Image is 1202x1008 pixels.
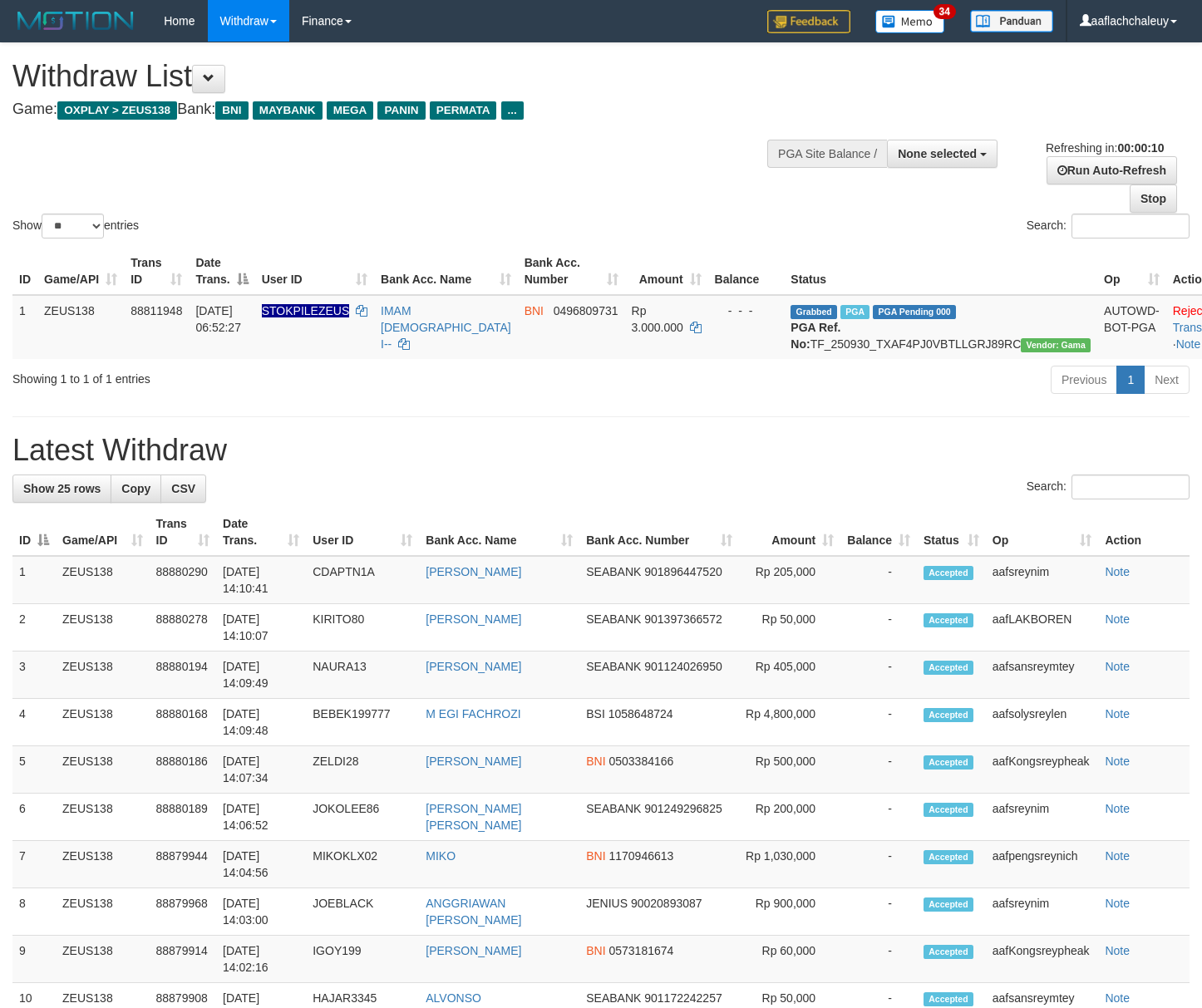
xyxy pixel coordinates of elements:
[586,897,628,910] span: JENIUS
[12,434,1190,467] h1: Latest Withdraw
[875,10,945,33] img: Button%20Memo.svg
[840,841,917,888] td: -
[12,8,139,33] img: MOTION_logo.png
[525,304,544,317] span: BNI
[56,556,150,604] td: ZEUS138
[840,305,869,319] span: Marked by aafsreyleap
[1130,184,1177,213] a: Stop
[306,509,419,556] th: User ID: activate to sort column ascending
[898,147,977,160] span: None selected
[840,604,917,652] td: -
[708,248,785,295] th: Balance
[12,364,489,387] div: Showing 1 to 1 of 1 entries
[739,841,840,888] td: Rp 1,030,000
[924,945,973,959] span: Accepted
[37,248,124,295] th: Game/API: activate to sort column ascending
[586,707,605,720] span: BSI
[1097,295,1166,359] td: AUTOWD-BOT-PGA
[12,652,56,699] td: 3
[840,509,917,556] th: Balance: activate to sort column ascending
[216,841,306,888] td: [DATE] 14:04:56
[586,612,641,626] span: SEABANK
[12,295,37,359] td: 1
[23,482,101,495] span: Show 25 rows
[739,652,840,699] td: Rp 405,000
[970,10,1053,32] img: panduan.png
[150,509,217,556] th: Trans ID: activate to sort column ascending
[215,101,248,120] span: BNI
[579,509,739,556] th: Bank Acc. Number: activate to sort column ascending
[150,794,217,841] td: 88880189
[586,565,641,578] span: SEABANK
[739,888,840,936] td: Rp 900,000
[924,566,973,580] span: Accepted
[625,248,708,295] th: Amount: activate to sort column ascending
[644,565,722,578] span: Copy 901896447520 to clipboard
[306,699,419,746] td: BEBEK199777
[306,556,419,604] td: CDAPTN1A
[924,897,973,912] span: Accepted
[56,794,150,841] td: ZEUS138
[924,992,973,1006] span: Accepted
[986,841,1099,888] td: aafpengsreynich
[739,936,840,983] td: Rp 60,000
[306,936,419,983] td: IGOY199
[1105,802,1130,815] a: Note
[608,944,673,957] span: Copy 0573181674 to clipboard
[986,746,1099,794] td: aafKongsreypheak
[784,248,1097,295] th: Status
[986,936,1099,983] td: aafKongsreypheak
[1105,944,1130,957] a: Note
[767,140,887,168] div: PGA Site Balance /
[12,841,56,888] td: 7
[518,248,625,295] th: Bank Acc. Number: activate to sort column ascending
[216,936,306,983] td: [DATE] 14:02:16
[1105,755,1130,768] a: Note
[426,944,521,957] a: [PERSON_NAME]
[791,305,837,319] span: Grabbed
[12,699,56,746] td: 4
[56,604,150,652] td: ZEUS138
[586,849,605,863] span: BNI
[426,660,521,673] a: [PERSON_NAME]
[1021,338,1091,352] span: Vendor URL: https://trx31.1velocity.biz
[986,699,1099,746] td: aafsolysreylen
[124,248,189,295] th: Trans ID: activate to sort column ascending
[12,60,785,93] h1: Withdraw List
[37,295,124,359] td: ZEUS138
[608,707,673,720] span: Copy 1058648724 to clipboard
[150,604,217,652] td: 88880278
[426,612,521,626] a: [PERSON_NAME]
[426,802,521,832] a: [PERSON_NAME] [PERSON_NAME]
[216,746,306,794] td: [DATE] 14:07:34
[632,304,683,334] span: Rp 3.000.000
[56,652,150,699] td: ZEUS138
[840,652,917,699] td: -
[56,746,150,794] td: ZEUS138
[873,305,956,319] span: PGA Pending
[554,304,618,317] span: Copy 0496809731 to clipboard
[1105,565,1130,578] a: Note
[924,850,973,864] span: Accepted
[924,803,973,817] span: Accepted
[784,295,1097,359] td: TF_250930_TXAF4PJ0VBTLLGRJ89RC
[42,214,104,238] select: Showentries
[1117,141,1164,155] strong: 00:00:10
[12,794,56,841] td: 6
[150,888,217,936] td: 88879968
[739,746,840,794] td: Rp 500,000
[1027,474,1190,499] label: Search:
[171,482,195,495] span: CSV
[430,101,497,120] span: PERMATA
[262,304,350,317] span: Nama rekening ada tanda titik/strip, harap diedit
[1105,897,1130,910] a: Note
[586,660,641,673] span: SEABANK
[739,509,840,556] th: Amount: activate to sort column ascending
[57,101,177,120] span: OXPLAY > ZEUS138
[986,888,1099,936] td: aafsreynim
[1027,214,1190,238] label: Search:
[840,794,917,841] td: -
[586,755,605,768] span: BNI
[150,841,217,888] td: 88879944
[644,660,722,673] span: Copy 901124026950 to clipboard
